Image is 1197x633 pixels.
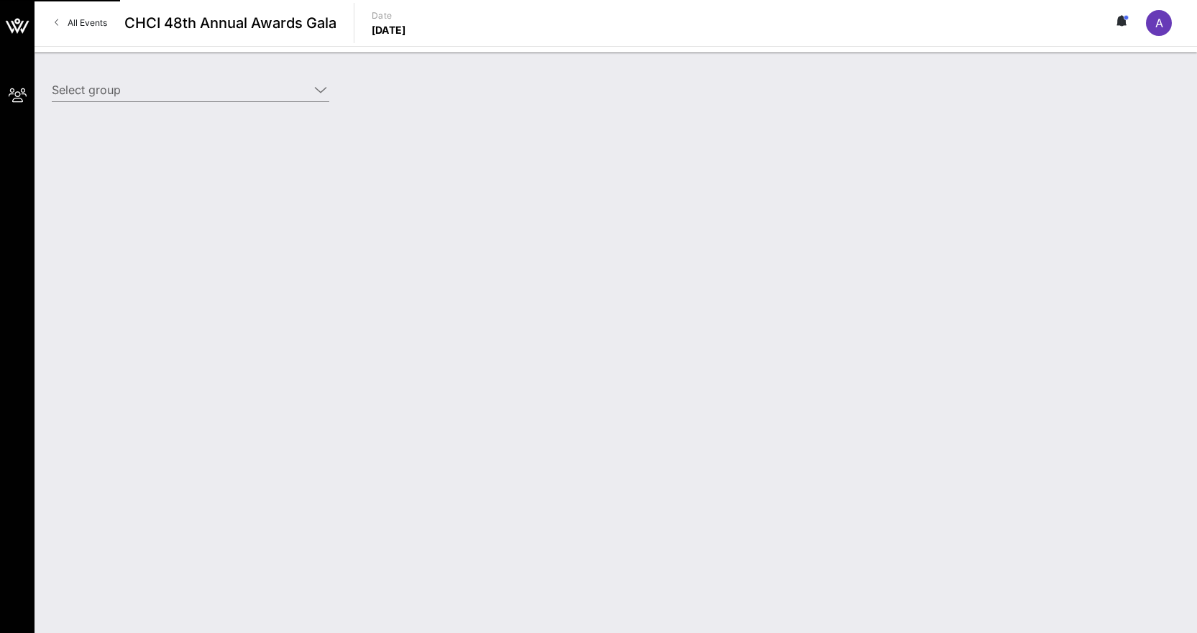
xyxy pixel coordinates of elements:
[372,23,406,37] p: [DATE]
[1155,16,1163,30] span: A
[124,12,336,34] span: CHCI 48th Annual Awards Gala
[68,17,107,28] span: All Events
[1146,10,1172,36] div: A
[372,9,406,23] p: Date
[46,11,116,34] a: All Events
